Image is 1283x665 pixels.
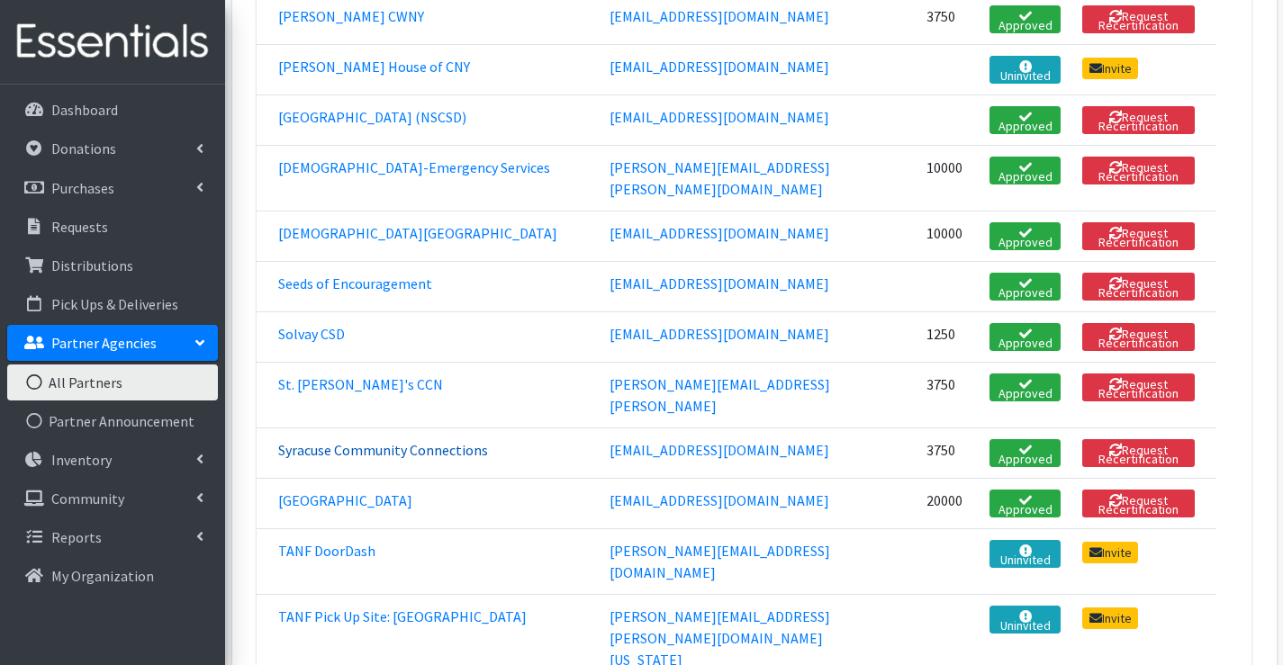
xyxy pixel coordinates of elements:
a: All Partners [7,364,218,400]
a: [PERSON_NAME] House of CNY [278,58,470,76]
a: Syracuse Community Connections [278,441,488,459]
a: Purchases [7,170,218,206]
a: Partner Announcement [7,403,218,439]
a: [DEMOGRAPHIC_DATA]-Emergency Services [278,158,550,176]
a: [PERSON_NAME][EMAIL_ADDRESS][PERSON_NAME][DOMAIN_NAME] [610,158,830,198]
button: Request Recertification [1082,5,1195,33]
button: Request Recertification [1082,373,1195,401]
a: Uninvited [989,540,1061,568]
td: 3750 [916,362,979,427]
a: My Organization [7,558,218,594]
a: [EMAIL_ADDRESS][DOMAIN_NAME] [610,325,829,343]
td: 1250 [916,311,979,362]
a: Solvay CSD [278,325,345,343]
a: Approved [989,439,1061,467]
button: Request Recertification [1082,490,1195,517]
button: Request Recertification [1082,106,1195,134]
a: St. [PERSON_NAME]'s CCN [278,375,443,393]
a: Community [7,481,218,517]
a: Approved [989,273,1061,301]
td: 10000 [916,145,979,211]
a: [PERSON_NAME] CWNY [278,7,424,25]
button: Request Recertification [1082,157,1195,184]
p: Donations [51,139,116,157]
a: [PERSON_NAME][EMAIL_ADDRESS][PERSON_NAME] [610,375,830,415]
a: Uninvited [989,56,1061,84]
p: Pick Ups & Deliveries [51,295,178,313]
button: Request Recertification [1082,222,1195,250]
td: 10000 [916,211,979,261]
a: TANF Pick Up Site: [GEOGRAPHIC_DATA] [278,607,527,625]
a: Reports [7,519,218,555]
a: Approved [989,373,1061,401]
p: Distributions [51,256,133,274]
a: Uninvited [989,606,1061,634]
a: Seeds of Encouragement [278,274,432,292]
button: Request Recertification [1082,323,1195,351]
a: Approved [989,5,1061,33]
a: Approved [989,490,1061,517]
a: Approved [989,222,1061,250]
a: [PERSON_NAME][EMAIL_ADDRESS][DOMAIN_NAME] [610,542,830,581]
a: [EMAIL_ADDRESS][DOMAIN_NAME] [610,7,829,25]
a: Approved [989,106,1061,134]
a: [GEOGRAPHIC_DATA] [278,491,412,509]
a: [DEMOGRAPHIC_DATA][GEOGRAPHIC_DATA] [278,224,557,242]
p: Dashboard [51,101,118,119]
td: 20000 [916,478,979,528]
a: Requests [7,209,218,245]
a: Pick Ups & Deliveries [7,286,218,322]
a: Invite [1082,58,1138,79]
p: Requests [51,218,108,236]
a: Invite [1082,607,1138,629]
a: [EMAIL_ADDRESS][DOMAIN_NAME] [610,224,829,242]
a: [EMAIL_ADDRESS][DOMAIN_NAME] [610,58,829,76]
td: 3750 [916,427,979,478]
a: Approved [989,323,1061,351]
p: Partner Agencies [51,334,157,352]
a: Inventory [7,442,218,478]
p: Purchases [51,179,114,197]
a: [EMAIL_ADDRESS][DOMAIN_NAME] [610,441,829,459]
p: Reports [51,528,102,546]
a: Dashboard [7,92,218,128]
a: [EMAIL_ADDRESS][DOMAIN_NAME] [610,491,829,509]
a: [GEOGRAPHIC_DATA] (NSCSD) [278,108,466,126]
img: HumanEssentials [7,12,218,72]
button: Request Recertification [1082,439,1195,467]
a: Invite [1082,542,1138,563]
a: TANF DoorDash [278,542,375,560]
a: [EMAIL_ADDRESS][DOMAIN_NAME] [610,108,829,126]
p: Community [51,490,124,508]
button: Request Recertification [1082,273,1195,301]
a: [EMAIL_ADDRESS][DOMAIN_NAME] [610,274,829,292]
a: Approved [989,157,1061,184]
a: Donations [7,130,218,166]
a: Distributions [7,247,218,283]
p: Inventory [51,451,112,469]
p: My Organization [51,567,154,585]
a: Partner Agencies [7,325,218,361]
